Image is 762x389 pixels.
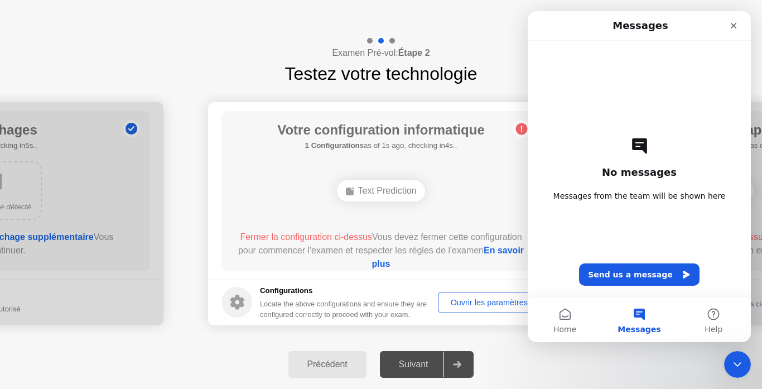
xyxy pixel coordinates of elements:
iframe: Intercom live chat [724,351,751,378]
h5: as of 1s ago, checking in4s.. [277,140,485,151]
h4: Examen Pré-vol: [332,46,430,60]
span: Fermer la configuration ci-dessus [240,232,372,242]
b: 1 Configurations [305,141,364,150]
h1: Testez votre technologie [284,60,477,87]
div: Text Prediction [337,180,426,201]
div: Ouvrir les paramètres [442,298,537,307]
div: Locate the above configurations and ensure they are configured correctly to proceed with your exam. [260,299,429,320]
h1: Votre configuration informatique [277,120,485,140]
h5: Configurations [260,285,429,296]
button: Suivant [380,351,474,378]
div: Précédent [292,359,363,369]
div: Vous devez fermer cette configuration pour commencer l'examen et respecter les règles de l'examen [238,230,525,271]
button: Ouvrir les paramètres [438,292,541,313]
button: Précédent [288,351,366,378]
b: Étape 2 [398,48,430,57]
iframe: Intercom live chat [528,11,751,342]
div: Suivant [383,359,444,369]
